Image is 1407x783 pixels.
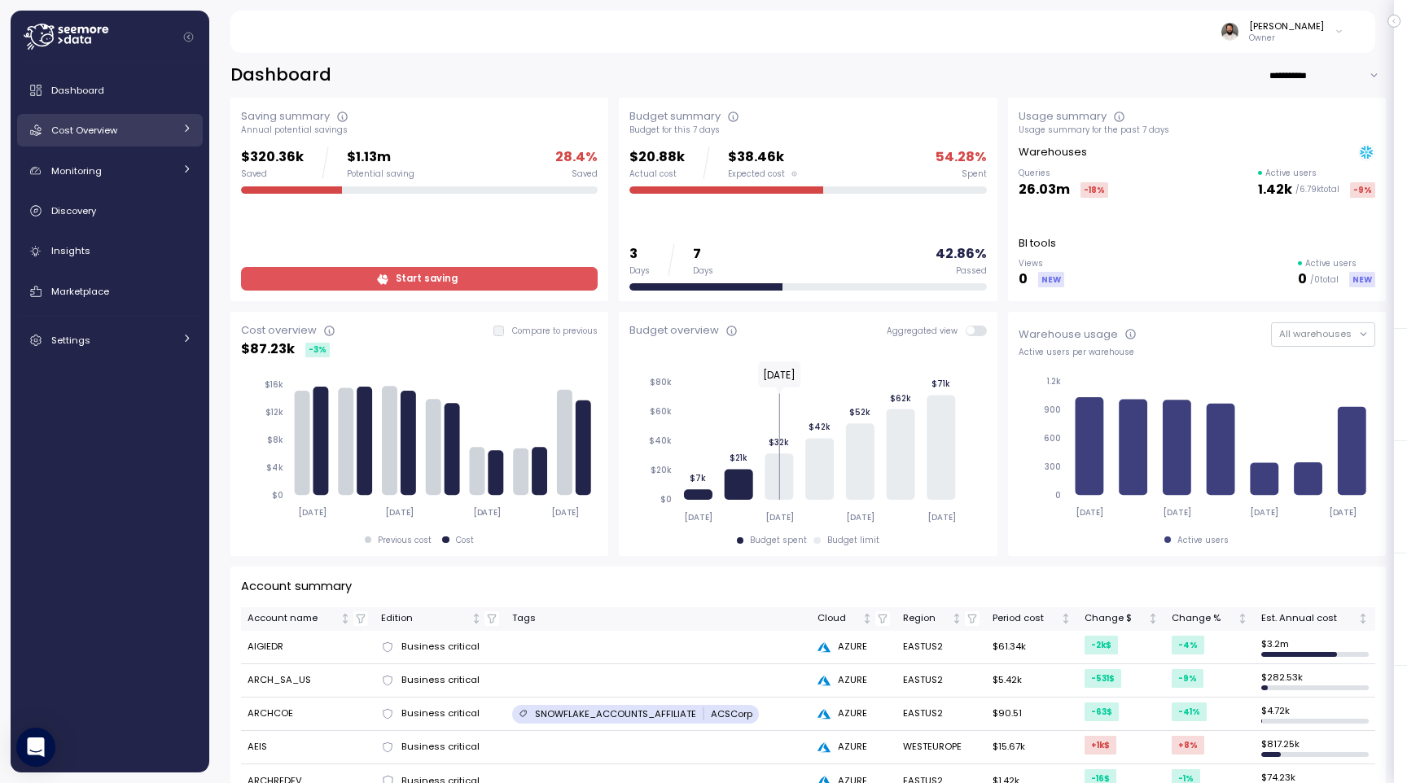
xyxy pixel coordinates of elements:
div: Not sorted [340,613,351,624]
tspan: [DATE] [298,507,327,518]
span: Aggregated view [887,326,966,336]
div: +8 % [1172,736,1204,755]
p: BI tools [1019,235,1056,252]
span: Start saving [396,268,458,290]
div: Not sorted [1357,613,1369,624]
button: All warehouses [1271,322,1375,346]
div: Usage summary [1019,108,1107,125]
p: Account summary [241,577,352,596]
p: $ 87.23k [241,339,295,361]
div: Not sorted [1060,613,1072,624]
div: Spent [962,168,987,180]
tspan: $40k [649,435,672,446]
tspan: $21k [730,453,747,463]
div: Period cost [993,611,1058,626]
div: -3 % [305,343,330,357]
p: Owner [1249,33,1324,44]
td: $ 817.25k [1255,731,1375,764]
div: Days [629,265,650,277]
tspan: $71k [931,378,950,389]
tspan: $52k [849,407,870,418]
div: Days [693,265,713,277]
p: 7 [693,243,713,265]
th: EditionNot sorted [375,607,506,631]
p: Compare to previous [512,326,598,337]
div: Not sorted [861,613,873,624]
span: Business critical [401,740,480,755]
td: ARCHCOE [241,698,375,731]
div: Saving summary [241,108,330,125]
tspan: $32k [769,437,790,448]
tspan: $20k [651,465,672,475]
img: ACg8ocLskjvUhBDgxtSFCRx4ztb74ewwa1VrVEuDBD_Ho1mrTsQB-QE=s96-c [1221,23,1238,40]
tspan: [DATE] [846,512,874,523]
a: Cost Overview [17,114,203,147]
th: Account nameNot sorted [241,607,375,631]
p: Queries [1019,168,1108,179]
p: $320.36k [241,147,304,168]
div: Actual cost [629,168,685,180]
div: -9 % [1350,182,1375,198]
div: -41 % [1172,702,1207,721]
tspan: 300 [1045,461,1061,472]
p: Views [1019,258,1064,269]
div: Budget limit [827,535,879,546]
div: Saved [572,168,598,180]
div: Saved [241,168,304,180]
div: NEW [1349,272,1375,287]
div: -9 % [1172,669,1203,688]
tspan: [DATE] [1075,507,1103,518]
div: Change % [1172,611,1234,626]
tspan: [DATE] [385,507,414,518]
td: EASTUS2 [896,631,986,664]
span: Business critical [401,706,480,721]
p: 42.86 % [936,243,987,265]
td: ARCH_SA_US [241,664,375,698]
tspan: $4k [266,462,283,473]
tspan: [DATE] [473,507,502,518]
tspan: [DATE] [765,512,794,523]
h2: Dashboard [230,63,331,87]
div: Not sorted [1147,613,1159,624]
span: Settings [51,334,90,347]
td: $90.51 [986,698,1078,731]
p: $20.88k [629,147,685,168]
tspan: 0 [1055,490,1061,501]
tspan: [DATE] [551,507,580,518]
a: Dashboard [17,74,203,107]
div: Annual potential savings [241,125,598,136]
th: Period costNot sorted [986,607,1078,631]
tspan: $16k [265,379,283,390]
p: 3 [629,243,650,265]
p: Active users [1305,258,1357,269]
span: Insights [51,244,90,257]
tspan: $7k [690,473,707,483]
div: AZURE [817,640,889,654]
tspan: 1.2k [1046,376,1061,387]
p: $38.46k [728,147,797,168]
a: Monitoring [17,155,203,187]
td: AEIS [241,731,375,764]
div: -63 $ [1085,702,1119,721]
tspan: $12k [265,407,283,418]
div: Previous cost [378,535,432,546]
th: Change $Not sorted [1078,607,1165,631]
div: Edition [381,611,468,626]
div: -18 % [1080,182,1108,198]
div: Passed [956,265,987,277]
span: Discovery [51,204,96,217]
td: $5.42k [986,664,1078,698]
th: Est. Annual costNot sorted [1255,607,1375,631]
p: 28.4 % [555,147,598,168]
text: [DATE] [763,368,796,382]
div: Open Intercom Messenger [16,728,55,767]
td: $ 3.2m [1255,631,1375,664]
td: $15.67k [986,731,1078,764]
td: EASTUS2 [896,698,986,731]
button: Collapse navigation [178,31,199,43]
tspan: [DATE] [927,512,956,523]
div: Budget for this 7 days [629,125,986,136]
p: SNOWFLAKE_ACCOUNTS_AFFILIATE [535,707,696,720]
a: Marketplace [17,275,203,308]
td: $ 4.72k [1255,698,1375,731]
